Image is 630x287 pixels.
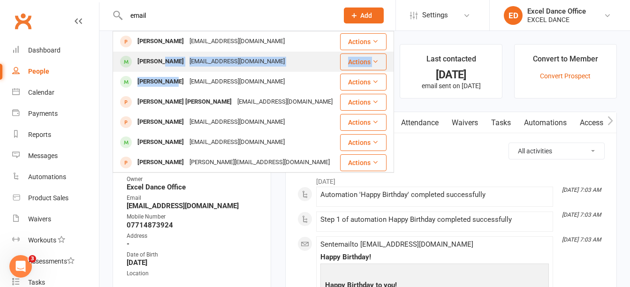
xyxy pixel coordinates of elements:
[12,230,99,251] a: Workouts
[127,212,258,221] div: Mobile Number
[187,136,288,149] div: [EMAIL_ADDRESS][DOMAIN_NAME]
[12,40,99,61] a: Dashboard
[28,46,61,54] div: Dashboard
[127,240,258,248] strong: -
[297,172,605,187] li: [DATE]
[340,114,387,131] button: Actions
[12,61,99,82] a: People
[12,188,99,209] a: Product Sales
[562,211,601,218] i: [DATE] 7:03 AM
[12,103,99,124] a: Payments
[28,110,58,117] div: Payments
[127,221,258,229] strong: 07714873924
[28,215,51,223] div: Waivers
[135,55,187,68] div: [PERSON_NAME]
[12,82,99,103] a: Calendar
[135,35,187,48] div: [PERSON_NAME]
[28,236,56,244] div: Workouts
[340,134,387,151] button: Actions
[562,236,601,243] i: [DATE] 7:03 AM
[340,94,387,111] button: Actions
[409,70,493,80] div: [DATE]
[127,269,258,278] div: Location
[340,154,387,171] button: Actions
[12,166,99,188] a: Automations
[135,95,235,109] div: [PERSON_NAME] [PERSON_NAME]
[422,5,448,26] span: Settings
[127,175,258,184] div: Owner
[527,15,586,24] div: EXCEL DANCE
[135,136,187,149] div: [PERSON_NAME]
[28,68,49,75] div: People
[28,173,66,181] div: Automations
[28,257,75,265] div: Assessments
[28,152,58,159] div: Messages
[29,255,36,263] span: 3
[360,12,372,19] span: Add
[12,209,99,230] a: Waivers
[485,112,517,134] a: Tasks
[517,112,573,134] a: Automations
[127,183,258,191] strong: Excel Dance Office
[340,53,387,70] button: Actions
[395,112,445,134] a: Attendance
[12,251,99,272] a: Assessments
[445,112,485,134] a: Waivers
[11,9,35,33] a: Clubworx
[320,253,549,261] div: Happy Birthday!
[527,7,586,15] div: Excel Dance Office
[187,156,333,169] div: [PERSON_NAME][EMAIL_ADDRESS][DOMAIN_NAME]
[187,75,288,89] div: [EMAIL_ADDRESS][DOMAIN_NAME]
[340,74,387,91] button: Actions
[426,53,476,70] div: Last contacted
[28,131,51,138] div: Reports
[533,53,598,70] div: Convert to Member
[187,115,288,129] div: [EMAIL_ADDRESS][DOMAIN_NAME]
[320,191,549,199] div: Automation 'Happy Birthday' completed successfully
[28,279,45,286] div: Tasks
[12,124,99,145] a: Reports
[28,89,54,96] div: Calendar
[504,6,523,25] div: ED
[340,33,387,50] button: Actions
[12,145,99,166] a: Messages
[28,194,68,202] div: Product Sales
[409,82,493,90] p: email sent on [DATE]
[540,72,591,80] a: Convert Prospect
[320,240,473,249] span: Sent email to [EMAIL_ADDRESS][DOMAIN_NAME]
[127,194,258,203] div: Email
[297,143,605,157] h3: Activity
[344,8,384,23] button: Add
[135,115,187,129] div: [PERSON_NAME]
[135,156,187,169] div: [PERSON_NAME]
[9,255,32,278] iframe: Intercom live chat
[320,216,549,224] div: Step 1 of automation Happy Birthday completed successfully
[127,258,258,267] strong: [DATE]
[123,9,332,22] input: Search...
[235,95,335,109] div: [EMAIL_ADDRESS][DOMAIN_NAME]
[562,187,601,193] i: [DATE] 7:03 AM
[187,55,288,68] div: [EMAIL_ADDRESS][DOMAIN_NAME]
[187,35,288,48] div: [EMAIL_ADDRESS][DOMAIN_NAME]
[127,202,258,210] strong: [EMAIL_ADDRESS][DOMAIN_NAME]
[127,232,258,241] div: Address
[127,250,258,259] div: Date of Birth
[135,75,187,89] div: [PERSON_NAME]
